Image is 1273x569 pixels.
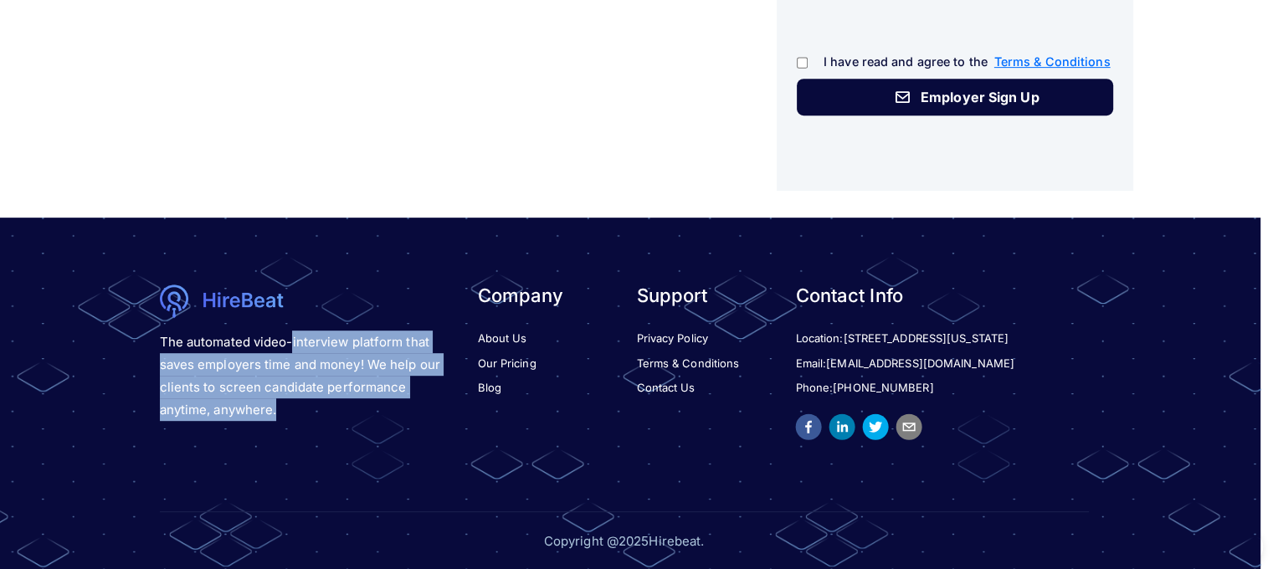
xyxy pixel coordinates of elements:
[994,51,1111,73] a: Terms & Conditions
[636,284,770,306] h3: Support
[636,331,707,347] a: Privacy Policy
[477,331,526,347] a: About Us
[477,380,500,397] a: Blog
[477,356,536,372] a: Our Pricing
[795,380,1088,397] li: Phone:
[826,356,1014,372] a: [EMAIL_ADDRESS][DOMAIN_NAME]
[160,533,1089,549] p: Copyright @ 2025 Hirebeat.
[636,380,695,397] a: Contact Us
[477,284,611,306] h3: Company
[797,51,1113,73] p: I have read and agree to the
[636,356,739,372] a: Terms & Conditions
[202,288,285,315] img: logotext
[160,331,447,421] p: The automated video-interview platform that saves employers time and money! We help our clients t...
[795,331,1088,347] li: Location:
[160,284,189,318] img: logo
[843,331,1009,345] span: [STREET_ADDRESS][US_STATE]
[795,356,1088,372] li: Email:
[797,79,1113,115] button: Employer Sign Up
[795,284,1088,306] h3: Contact Info
[833,381,933,394] span: [PHONE_NUMBER]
